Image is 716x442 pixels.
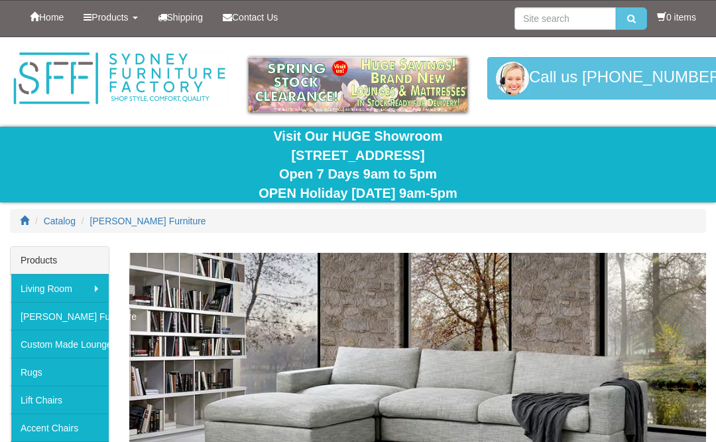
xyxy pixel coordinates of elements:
a: Products [74,1,147,34]
img: Sydney Furniture Factory [10,50,229,107]
a: [PERSON_NAME] Furniture [90,216,206,226]
a: Rugs [11,358,109,386]
div: Products [11,247,109,274]
input: Site search [514,7,616,30]
img: spring-sale.gif [249,57,467,112]
a: Living Room [11,274,109,302]
a: Custom Made Lounges [11,330,109,358]
span: Shipping [167,12,204,23]
a: Home [20,1,74,34]
a: [PERSON_NAME] Furniture [11,302,109,330]
a: Shipping [148,1,213,34]
span: Contact Us [232,12,278,23]
a: Catalog [44,216,76,226]
div: Visit Our HUGE Showroom [STREET_ADDRESS] Open 7 Days 9am to 5pm OPEN Holiday [DATE] 9am-5pm [10,127,706,202]
span: Home [39,12,64,23]
a: Lift Chairs [11,386,109,413]
span: Products [91,12,128,23]
a: Accent Chairs [11,413,109,441]
a: Contact Us [213,1,288,34]
li: 0 items [657,11,696,24]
